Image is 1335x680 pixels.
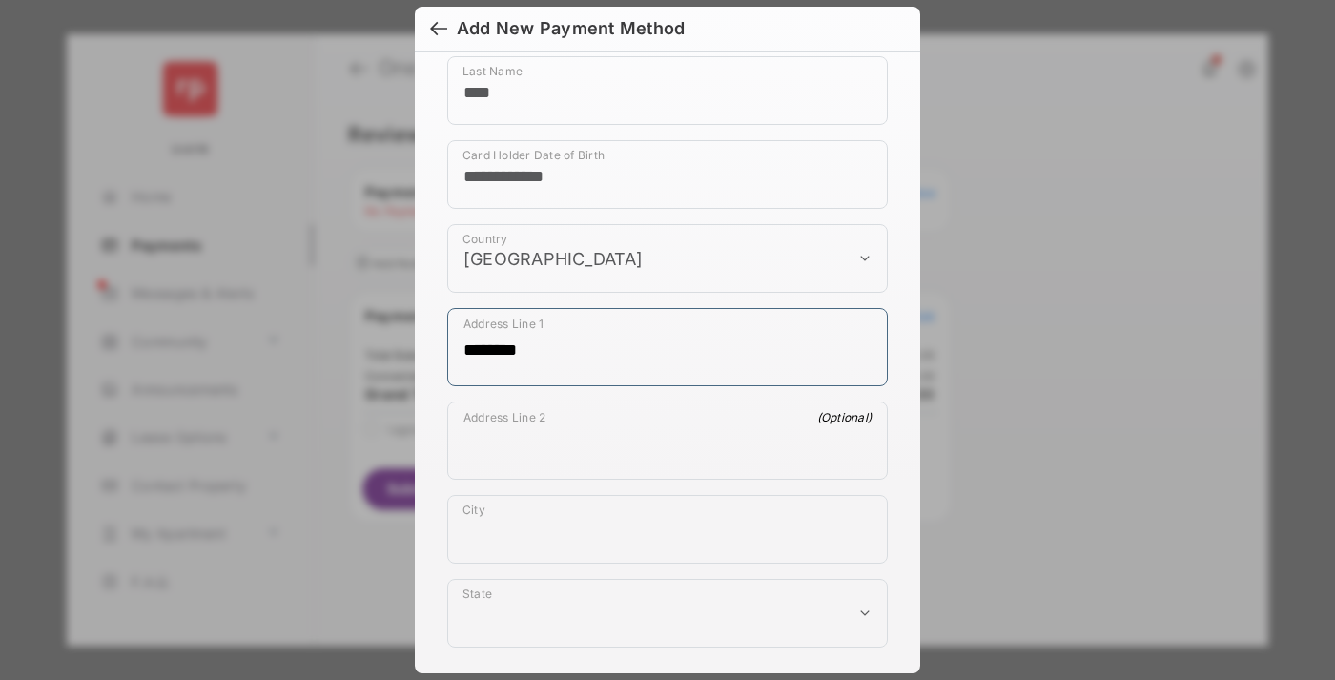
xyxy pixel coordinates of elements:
[447,308,888,386] div: payment_method_screening[postal_addresses][addressLine1]
[457,18,685,39] div: Add New Payment Method
[447,402,888,480] div: payment_method_screening[postal_addresses][addressLine2]
[447,495,888,564] div: payment_method_screening[postal_addresses][locality]
[447,579,888,648] div: payment_method_screening[postal_addresses][administrativeArea]
[447,224,888,293] div: payment_method_screening[postal_addresses][country]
